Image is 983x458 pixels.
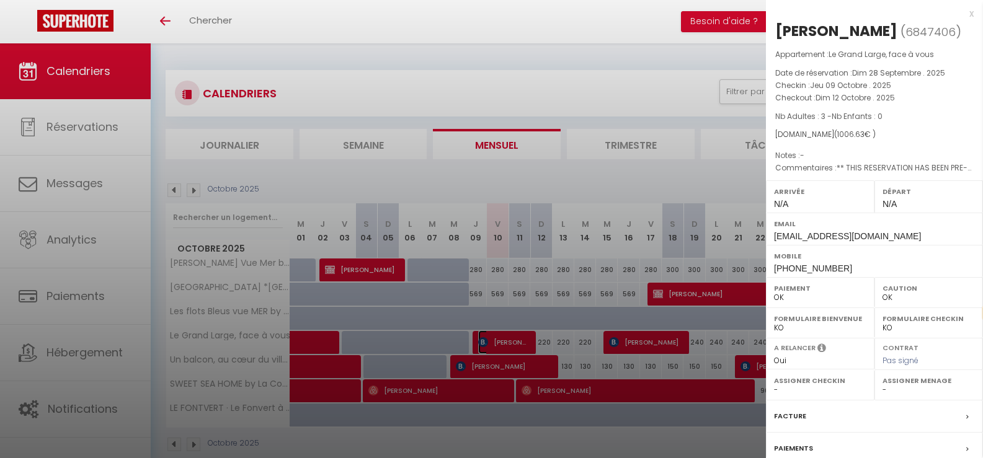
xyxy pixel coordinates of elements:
span: ( ) [901,23,961,40]
label: Facture [774,410,806,423]
span: ( € ) [834,129,876,139]
span: Pas signé [883,355,919,366]
span: 6847406 [905,24,956,40]
span: Nb Adultes : 3 - [775,111,883,121]
label: Contrat [883,343,919,351]
span: Dim 28 Septembre . 2025 [852,68,945,78]
p: Date de réservation : [775,67,974,79]
div: [DOMAIN_NAME] [775,129,974,141]
label: Assigner Menage [883,374,975,387]
span: Le Grand Large, face à vous [829,49,934,59]
span: 1006.63 [837,129,865,139]
div: x [766,6,974,21]
span: [EMAIL_ADDRESS][DOMAIN_NAME] [774,231,921,241]
p: Appartement : [775,48,974,61]
label: Formulaire Checkin [883,312,975,325]
label: Email [774,218,975,230]
span: Dim 12 Octobre . 2025 [816,92,895,103]
label: Assigner Checkin [774,374,866,387]
span: N/A [774,199,788,209]
label: Paiement [774,282,866,294]
label: Caution [883,282,975,294]
label: Arrivée [774,185,866,198]
span: Nb Enfants : 0 [832,111,883,121]
label: A relancer [774,343,816,353]
label: Départ [883,185,975,198]
p: Commentaires : [775,162,974,174]
p: Checkout : [775,92,974,104]
p: Checkin : [775,79,974,92]
span: Jeu 09 Octobre . 2025 [810,80,891,90]
label: Formulaire Bienvenue [774,312,866,325]
span: [PHONE_NUMBER] [774,263,852,273]
i: Sélectionner OUI si vous souhaiter envoyer les séquences de messages post-checkout [817,343,826,356]
p: Notes : [775,149,974,162]
div: [PERSON_NAME] [775,21,897,41]
label: Paiements [774,442,813,455]
label: Mobile [774,250,975,262]
span: N/A [883,199,897,209]
span: - [800,150,804,161]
